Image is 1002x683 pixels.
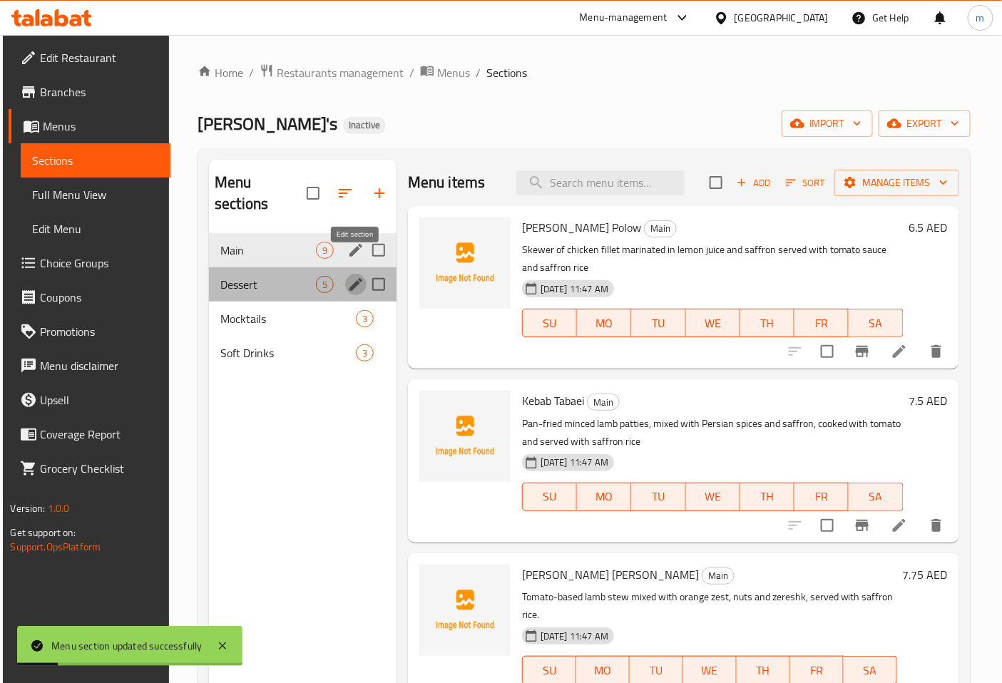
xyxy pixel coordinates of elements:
[746,313,789,334] span: TH
[10,538,101,556] a: Support.OpsPlatform
[522,309,577,337] button: SU
[51,638,203,654] div: Menu section updated successfully
[220,276,316,293] span: Dessert
[645,220,676,237] span: Main
[587,394,620,411] div: Main
[40,357,159,374] span: Menu disclaimer
[919,508,954,543] button: delete
[10,499,45,518] span: Version:
[9,383,170,417] a: Upsell
[215,172,307,215] h2: Menu sections
[845,508,879,543] button: Branch-specific-item
[32,152,159,169] span: Sections
[849,660,891,681] span: SA
[854,486,897,507] span: SA
[735,175,773,191] span: Add
[209,227,397,376] nav: Menu sections
[909,391,948,411] h6: 7.5 AED
[890,115,959,133] span: export
[637,313,680,334] span: TU
[583,486,625,507] span: MO
[577,309,631,337] button: MO
[40,255,159,272] span: Choice Groups
[793,115,862,133] span: import
[419,391,511,482] img: Kebab Tabaei
[32,186,159,203] span: Full Menu View
[686,309,740,337] button: WE
[198,63,970,82] nav: breadcrumb
[9,75,170,109] a: Branches
[316,276,334,293] div: items
[535,282,614,296] span: [DATE] 11:47 AM
[692,313,735,334] span: WE
[740,309,794,337] button: TH
[476,64,481,81] li: /
[220,310,356,327] span: Mocktails
[583,313,625,334] span: MO
[437,64,470,81] span: Menus
[317,244,333,257] span: 9
[522,241,904,277] p: Skewer of chicken fillet marinated in lemon juice and saffron served with tomato sauce and saffro...
[32,220,159,237] span: Edit Menu
[735,10,829,26] div: [GEOGRAPHIC_DATA]
[812,510,842,540] span: Select to update
[588,394,619,411] span: Main
[209,302,397,336] div: Mocktails3
[644,220,677,237] div: Main
[800,486,843,507] span: FR
[209,336,397,370] div: Soft Drinks3
[343,117,386,134] div: Inactive
[420,63,470,82] a: Menus
[535,630,614,643] span: [DATE] 11:47 AM
[891,517,908,534] a: Edit menu item
[845,334,879,369] button: Branch-specific-item
[782,172,829,194] button: Sort
[846,174,948,192] span: Manage items
[9,280,170,314] a: Coupons
[40,83,159,101] span: Branches
[746,486,789,507] span: TH
[21,143,170,178] a: Sections
[528,486,571,507] span: SU
[249,64,254,81] li: /
[357,346,373,360] span: 3
[198,64,243,81] a: Home
[9,246,170,280] a: Choice Groups
[631,309,685,337] button: TU
[686,483,740,511] button: WE
[357,312,373,326] span: 3
[879,111,971,137] button: export
[702,568,734,584] span: Main
[21,178,170,212] a: Full Menu View
[522,483,577,511] button: SU
[891,343,908,360] a: Edit menu item
[849,309,903,337] button: SA
[692,486,735,507] span: WE
[731,172,777,194] button: Add
[362,176,397,210] button: Add section
[909,217,948,237] h6: 6.5 AED
[220,344,356,361] span: Soft Drinks
[9,417,170,451] a: Coverage Report
[21,212,170,246] a: Edit Menu
[631,483,685,511] button: TU
[522,588,897,624] p: Tomato-based lamb stew mixed with orange zest, nuts and zereshk, served with saffron rice.
[528,313,571,334] span: SU
[9,451,170,486] a: Grocery Checklist
[40,289,159,306] span: Coupons
[409,64,414,81] li: /
[419,217,511,309] img: Jojeh Zereshk Polow
[298,178,328,208] span: Select all sections
[522,415,904,451] p: Pan-fried minced lamb patties, mixed with Persian spices and saffron, cooked with tomato and serv...
[919,334,954,369] button: delete
[9,349,170,383] a: Menu disclaimer
[903,565,948,585] h6: 7.75 AED
[580,9,668,26] div: Menu-management
[40,460,159,477] span: Grocery Checklist
[740,483,794,511] button: TH
[777,172,834,194] span: Sort items
[635,660,678,681] span: TU
[849,483,903,511] button: SA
